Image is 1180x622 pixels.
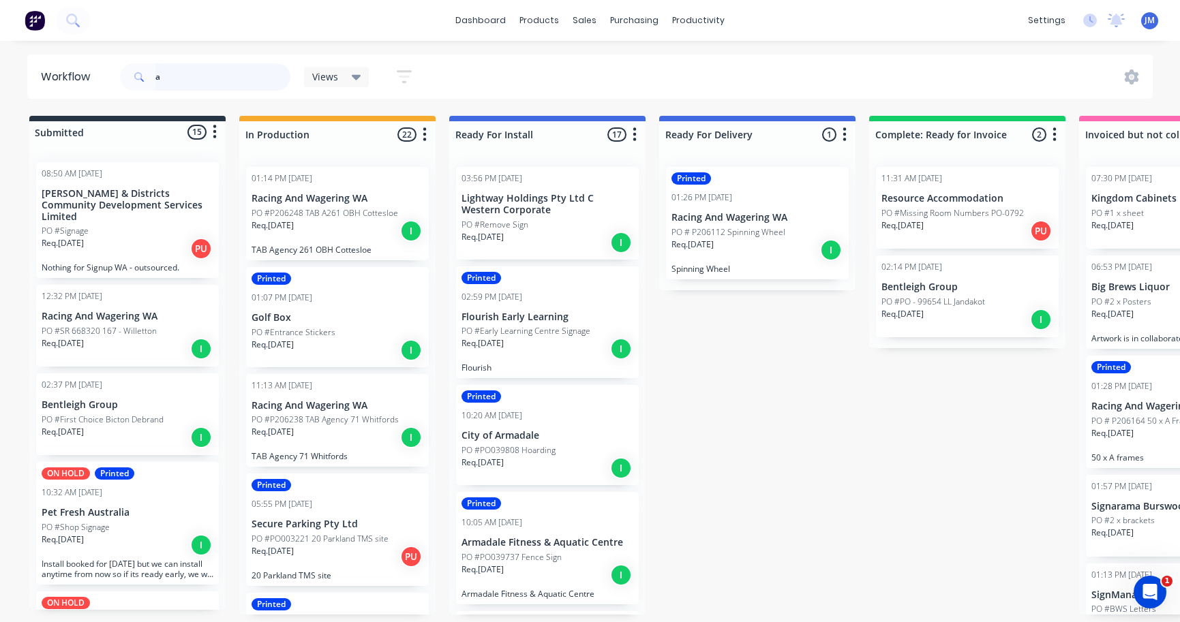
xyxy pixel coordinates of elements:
div: Printed01:26 PM [DATE]Racing And Wagering WAPO # P206112 Spinning WheelReq.[DATE]ISpinning Wheel [666,167,849,279]
p: PO #Entrance Stickers [252,326,335,339]
input: Search for orders... [155,63,290,91]
div: I [190,338,212,360]
div: I [610,457,632,479]
p: PO #Early Learning Centre Signage [462,325,590,337]
div: I [610,338,632,360]
p: PO #Signage [42,225,89,237]
p: PO #PO - 99654 LL Jandakot [881,296,985,308]
p: TAB Agency 71 Whitfords [252,451,423,461]
p: [PERSON_NAME] & Districts Community Development Services Limited [42,188,213,222]
p: City of Armadale [462,430,633,441]
p: Req. [DATE] [462,337,504,349]
p: PO #P206248 TAB A261 OBH Cottesloe [252,207,398,219]
div: Printed [252,598,291,610]
p: PO #Remove Sign [462,219,528,231]
div: I [820,239,842,261]
p: Armadale Fitness & Aquatic Centre [462,537,633,548]
p: PO #P206238 TAB Agency 71 Whitfords [252,414,399,426]
p: Golf Box [252,312,423,324]
p: PO # P206112 Spinning Wheel [671,226,785,238]
span: JM [1145,14,1155,27]
p: Racing And Wagering WA [42,311,213,322]
p: Pet Fresh Australia [42,507,213,518]
div: Printed01:07 PM [DATE]Golf BoxPO #Entrance StickersReq.[DATE]I [246,267,429,367]
p: Secure Parking Pty Ltd [252,518,423,530]
p: Req. [DATE] [252,426,294,438]
div: Printed [462,272,501,284]
p: PO #2 x brackets [1091,514,1155,527]
div: 02:37 PM [DATE] [42,379,102,391]
div: Workflow [41,69,97,85]
div: 10:32 AM [DATE] [42,486,102,499]
p: Racing And Wagering WA [671,212,843,223]
div: Printed [252,273,291,285]
div: Printed [252,479,291,491]
p: Req. [DATE] [881,219,924,232]
div: 12:32 PM [DATE] [42,290,102,302]
a: dashboard [449,10,513,31]
p: Req. [DATE] [42,533,84,546]
p: Req. [DATE] [1091,308,1134,320]
div: sales [566,10,603,31]
p: Req. [DATE] [462,456,504,469]
div: Printed [95,467,134,480]
p: PO #1 x sheet [1091,207,1144,219]
div: 06:53 PM [DATE] [1091,261,1152,273]
p: Resource Accommodation [881,193,1053,204]
p: Req. [DATE] [252,219,294,232]
p: Racing And Wagering WA [252,400,423,411]
div: 01:14 PM [DATE] [252,172,312,185]
div: PU [1030,220,1052,242]
p: Bentleigh Group [42,399,213,411]
p: PO #PO003221 20 Parkland TMS site [252,533,389,545]
p: Req. [DATE] [462,231,504,243]
div: 11:31 AM [DATE] [881,172,942,185]
div: productivity [665,10,731,31]
p: PO #PO039808 Hoarding [462,444,556,456]
div: 01:57 PM [DATE] [1091,480,1152,493]
iframe: Intercom live chat [1134,576,1166,608]
span: 1 [1162,576,1173,587]
p: PO #2 x Posters [1091,296,1151,308]
div: ON HOLD [42,597,90,609]
div: 12:32 PM [DATE]Racing And Wagering WAPO #SR 668320 167 - WillettonReq.[DATE]I [36,285,219,367]
p: Racing And Wagering WA [252,193,423,204]
div: Printed [462,390,501,403]
p: Req. [DATE] [1091,219,1134,232]
div: Printed [1091,361,1131,373]
div: 10:05 AM [DATE] [462,516,522,529]
div: products [513,10,566,31]
p: PO #PO039737 Fence Sign [462,551,562,563]
p: Req. [DATE] [1091,527,1134,539]
div: Printed10:20 AM [DATE]City of ArmadalePO #PO039808 HoardingReq.[DATE]I [456,385,639,485]
div: 02:14 PM [DATE] [881,261,942,273]
div: PU [190,238,212,260]
p: PO #SR 668320 167 - Willetton [42,325,157,337]
div: 10:20 AM [DATE] [462,409,522,422]
div: 01:07 PM [DATE] [252,292,312,304]
p: Req. [DATE] [42,237,84,249]
div: 03:56 PM [DATE]Lightway Holdings Pty Ltd C Western CorporatePO #Remove SignReq.[DATE]I [456,167,639,260]
div: Printed [462,497,501,510]
div: PU [400,546,422,567]
div: 11:13 AM [DATE]Racing And Wagering WAPO #P206238 TAB Agency 71 WhitfordsReq.[DATE]ITAB Agency 71 ... [246,374,429,467]
div: I [190,534,212,556]
p: Nothing for Signup WA - outsourced. [42,262,213,273]
div: I [610,232,632,253]
div: 11:13 AM [DATE] [252,379,312,392]
div: Printed10:05 AM [DATE]Armadale Fitness & Aquatic CentrePO #PO039737 Fence SignReq.[DATE]IArmadale... [456,492,639,604]
p: Req. [DATE] [1091,427,1134,439]
div: 02:14 PM [DATE]Bentleigh GroupPO #PO - 99654 LL JandakotReq.[DATE]I [876,255,1059,337]
div: purchasing [603,10,665,31]
div: I [610,564,632,586]
p: Spinning Wheel [671,264,843,274]
div: I [400,339,422,361]
div: 01:14 PM [DATE]Racing And Wagering WAPO #P206248 TAB A261 OBH CottesloeReq.[DATE]ITAB Agency 261 ... [246,167,429,260]
div: 02:37 PM [DATE]Bentleigh GroupPO #First Choice Bicton DebrandReq.[DATE]I [36,373,219,455]
div: 01:28 PM [DATE] [1091,380,1152,392]
div: Printed [671,172,711,185]
p: Req. [DATE] [671,238,714,251]
span: Views [312,69,338,84]
img: Factory [25,10,45,31]
div: 07:30 PM [DATE] [1091,172,1152,185]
